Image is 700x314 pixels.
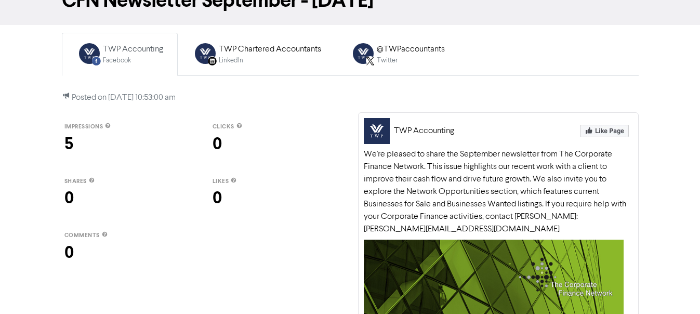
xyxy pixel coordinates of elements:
[64,123,103,130] span: impressions
[648,264,700,314] iframe: Chat Widget
[213,123,234,130] span: clicks
[64,232,100,239] span: comments
[364,240,624,314] img: Your Selected Media
[103,43,163,56] div: TWP Accounting
[64,132,192,156] div: 5
[64,240,192,265] div: 0
[394,125,454,137] div: TWP Accounting
[213,178,229,185] span: likes
[364,118,390,144] img: TWP Accounting
[195,43,216,64] img: LINKEDIN
[377,43,445,56] div: @TWPaccountants
[64,178,87,185] span: shares
[219,43,321,56] div: TWP Chartered Accountants
[219,56,321,66] div: LinkedIn
[377,56,445,66] div: Twitter
[79,43,100,64] img: FACEBOOK_POST
[353,43,374,64] img: TWITTER
[103,56,163,66] div: Facebook
[580,125,629,137] img: Like Page
[213,132,340,156] div: 0
[213,186,340,211] div: 0
[62,91,639,104] p: Posted on [DATE] 10:53:00 am
[364,148,633,235] div: We're pleased to share the September newsletter from The Corporate Finance Network. This issue hi...
[64,186,192,211] div: 0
